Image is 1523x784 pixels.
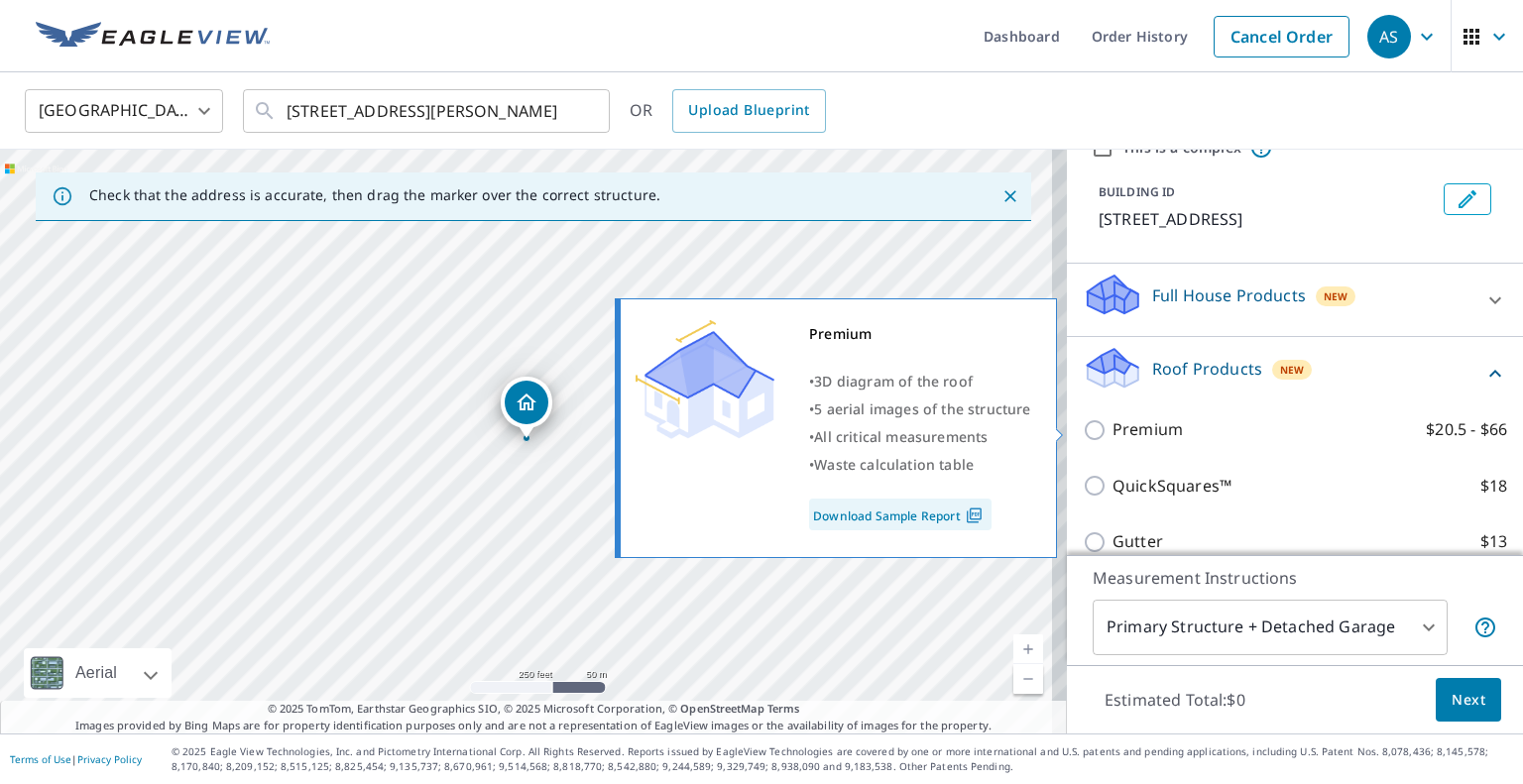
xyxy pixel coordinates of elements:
[1152,357,1262,381] p: Roof Products
[24,648,172,698] div: Aerial
[809,395,1031,423] div: •
[1473,616,1497,639] span: Your report will include the primary structure and a detached garage if one exists.
[961,506,988,524] img: Pdf Icon
[1444,183,1491,215] button: Edit building 1
[809,368,1031,395] div: •
[1152,283,1306,307] p: Full House Products
[680,701,763,716] a: OpenStreetMap
[501,377,552,438] div: Dropped pin, building 1, Residential property, 500 Oak Hill Dr Belleville, IL 62223
[25,83,223,139] div: [GEOGRAPHIC_DATA]
[809,320,1031,348] div: Premium
[1367,15,1411,58] div: AS
[1452,688,1485,713] span: Next
[1099,183,1175,200] p: BUILDING ID
[1013,634,1043,664] a: Current Level 17, Zoom In
[10,753,142,765] p: |
[814,427,988,446] span: All critical measurements
[630,89,826,133] div: OR
[688,98,809,123] span: Upload Blueprint
[1113,474,1231,499] p: QuickSquares™
[1280,362,1305,378] span: New
[77,752,142,766] a: Privacy Policy
[767,701,800,716] a: Terms
[1083,345,1507,401] div: Roof ProductsNew
[69,648,123,698] div: Aerial
[672,89,825,133] a: Upload Blueprint
[809,499,992,530] a: Download Sample Report
[814,399,1030,418] span: 5 aerial images of the structure
[636,320,774,439] img: Premium
[287,83,569,139] input: Search by address or latitude-longitude
[809,423,1031,451] div: •
[1480,529,1507,554] p: $13
[814,455,974,474] span: Waste calculation table
[1113,417,1183,442] p: Premium
[1113,529,1163,554] p: Gutter
[1089,678,1261,722] p: Estimated Total: $0
[268,701,800,718] span: © 2025 TomTom, Earthstar Geographics SIO, © 2025 Microsoft Corporation, ©
[1324,288,1348,304] span: New
[1214,16,1349,57] a: Cancel Order
[89,186,660,204] p: Check that the address is accurate, then drag the marker over the correct structure.
[997,183,1023,209] button: Close
[1426,417,1507,442] p: $20.5 - $66
[1013,664,1043,694] a: Current Level 17, Zoom Out
[36,22,270,52] img: EV Logo
[1480,474,1507,499] p: $18
[1083,272,1507,328] div: Full House ProductsNew
[1093,600,1448,655] div: Primary Structure + Detached Garage
[1093,566,1497,590] p: Measurement Instructions
[814,372,973,391] span: 3D diagram of the roof
[1099,207,1436,231] p: [STREET_ADDRESS]
[1436,678,1501,723] button: Next
[172,744,1513,774] p: © 2025 Eagle View Technologies, Inc. and Pictometry International Corp. All Rights Reserved. Repo...
[809,451,1031,479] div: •
[10,752,71,766] a: Terms of Use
